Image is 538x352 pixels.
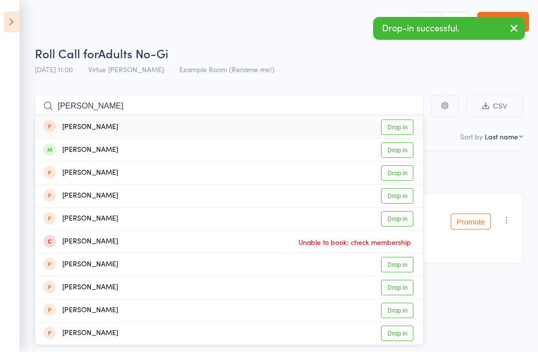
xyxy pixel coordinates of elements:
[43,259,118,270] div: [PERSON_NAME]
[466,96,523,117] button: CSV
[43,328,118,339] div: [PERSON_NAME]
[381,165,413,181] a: Drop in
[381,303,413,318] a: Drop in
[43,213,118,225] div: [PERSON_NAME]
[88,64,164,74] span: Virtue [PERSON_NAME]
[43,167,118,179] div: [PERSON_NAME]
[179,64,274,74] span: Example Room (Rename me!)
[43,282,118,293] div: [PERSON_NAME]
[381,188,413,204] a: Drop in
[35,64,73,74] span: [DATE] 11:00
[43,236,118,247] div: [PERSON_NAME]
[381,280,413,295] a: Drop in
[485,131,518,141] div: Last name
[381,119,413,135] a: Drop in
[381,326,413,341] a: Drop in
[381,257,413,272] a: Drop in
[381,142,413,158] a: Drop in
[373,17,525,40] div: Drop-in successful.
[460,131,483,141] label: Sort by
[43,121,118,133] div: [PERSON_NAME]
[296,235,413,249] span: Unable to book: check membership
[35,45,98,61] span: Roll Call for
[43,190,118,202] div: [PERSON_NAME]
[43,144,118,156] div: [PERSON_NAME]
[35,95,423,117] input: Search by name
[98,45,168,61] span: Adults No-Gi
[43,305,118,316] div: [PERSON_NAME]
[477,12,529,32] a: Exit roll call
[381,211,413,227] a: Drop in
[451,214,491,230] button: Promote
